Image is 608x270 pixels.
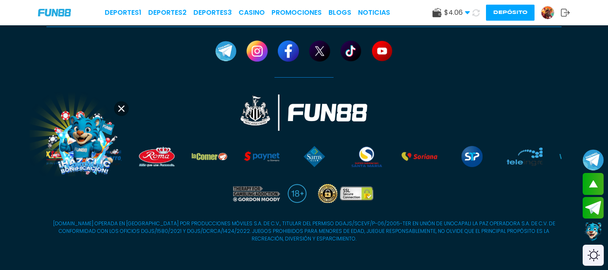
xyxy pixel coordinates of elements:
[559,146,595,167] img: Walmart
[288,184,307,203] img: 18 plus
[454,146,490,167] img: STP
[583,197,604,219] button: Join telegram
[46,220,562,243] p: [DOMAIN_NAME] OPERADA EN [GEOGRAPHIC_DATA] POR PRODUCCIONES MÓVILES S.A. DE C.V., TITULAR DEL PER...
[583,245,604,266] div: Switch theme
[231,184,281,203] a: Read more about Gambling Therapy
[191,146,227,167] img: La Comer
[139,146,174,167] img: Farmacia Roma
[231,184,281,203] img: therapy for gaming addiction gordon moody
[241,94,367,131] img: New Castle
[244,146,280,167] img: Paynet
[239,8,265,18] a: CASINO
[583,221,604,243] button: Contact customer service
[507,146,542,167] img: Teleingreso
[349,146,385,167] img: Santa Maria
[541,6,561,19] a: Avatar
[583,173,604,195] button: scroll up
[583,149,604,171] button: Join telegram channel
[296,146,332,167] img: Sams
[402,146,437,167] img: Soriana
[46,105,123,182] img: Image Link
[148,8,187,18] a: Deportes2
[105,8,141,18] a: Deportes1
[271,8,322,18] a: Promociones
[38,9,71,16] img: Company Logo
[328,8,351,18] a: BLOGS
[315,184,377,203] img: SSL
[486,5,535,21] button: Depósito
[358,8,390,18] a: NOTICIAS
[444,8,470,18] span: $ 4.06
[541,6,554,19] img: Avatar
[193,8,232,18] a: Deportes3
